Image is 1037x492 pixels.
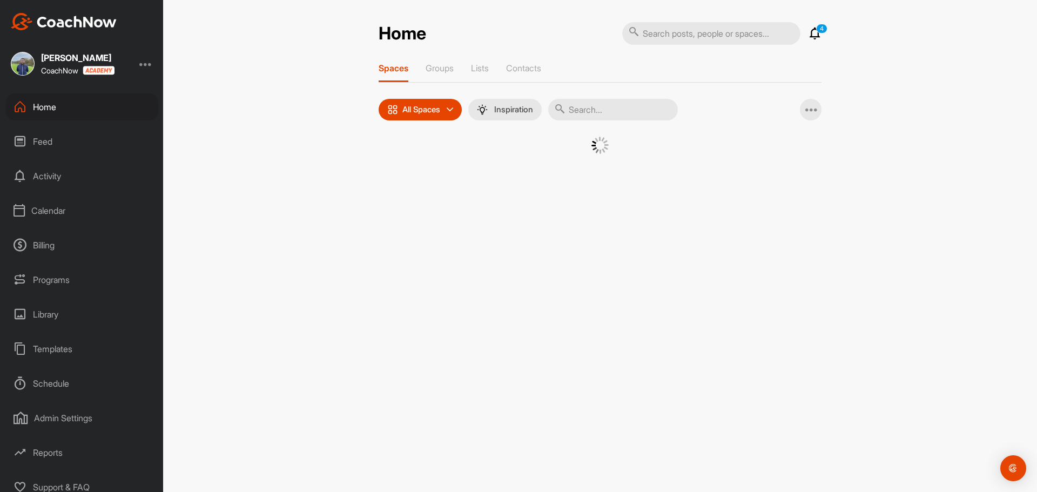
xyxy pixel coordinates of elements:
div: Schedule [6,370,158,397]
p: Groups [426,63,454,73]
div: Feed [6,128,158,155]
p: Lists [471,63,489,73]
img: CoachNow acadmey [83,66,115,75]
div: [PERSON_NAME] [41,53,115,62]
img: square_e7f01a7cdd3d5cba7fa3832a10add056.jpg [11,52,35,76]
div: Activity [6,163,158,190]
input: Search posts, people or spaces... [622,22,800,45]
div: Templates [6,335,158,362]
div: Programs [6,266,158,293]
div: Billing [6,232,158,259]
p: Spaces [379,63,408,73]
div: Admin Settings [6,405,158,432]
div: Open Intercom Messenger [1000,455,1026,481]
img: CoachNow [11,13,117,30]
img: icon [387,104,398,115]
div: Home [6,93,158,120]
div: Reports [6,439,158,466]
p: 4 [816,24,827,33]
p: Inspiration [494,105,533,114]
img: menuIcon [477,104,488,115]
div: Calendar [6,197,158,224]
div: CoachNow [41,66,115,75]
input: Search... [548,99,678,120]
h2: Home [379,23,426,44]
p: All Spaces [402,105,440,114]
img: G6gVgL6ErOh57ABN0eRmCEwV0I4iEi4d8EwaPGI0tHgoAbU4EAHFLEQAh+QQFCgALACwIAA4AGAASAAAEbHDJSesaOCdk+8xg... [591,137,609,154]
div: Library [6,301,158,328]
p: Contacts [506,63,541,73]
